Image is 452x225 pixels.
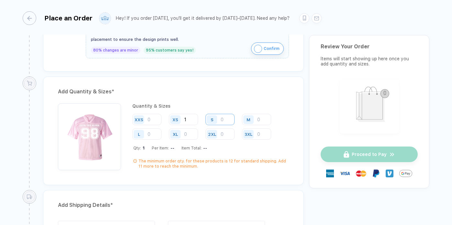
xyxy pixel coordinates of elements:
[399,167,412,180] img: GPay
[144,47,196,54] div: 95% customers say yes!
[340,168,350,179] img: visa
[132,103,289,109] div: Quantity & Sizes
[326,170,334,177] img: express
[208,132,216,136] div: 2XL
[169,146,174,150] div: --
[173,132,178,136] div: XL
[58,200,289,210] div: Add Shipping Details
[245,132,252,136] div: 3XL
[135,117,143,122] div: XXS
[61,107,118,163] img: 12316f58-b9bb-4a15-a4cc-184c00dfc7cd_nt_front_1758770495636.jpg
[202,146,207,150] div: --
[133,146,145,150] div: Qty:
[116,16,290,21] div: Hey! If you order [DATE], you'll get it delivered by [DATE]–[DATE]. Need any help?
[58,87,289,97] div: Add Quantity & Sizes
[138,159,289,169] div: The minimum order qty. for these products is 12 for standard shipping. Add 11 more to reach the m...
[172,117,178,122] div: XS
[138,132,140,136] div: L
[264,43,280,54] span: Confirm
[343,82,396,129] img: shopping_bag.png
[372,170,380,177] img: Paypal
[321,56,418,66] div: Items will start showing up here once you add quantity and sizes.
[99,13,111,24] img: user profile
[386,170,393,177] img: Venmo
[152,146,174,150] div: Per Item:
[356,168,366,179] img: master-card
[141,146,145,150] span: 1
[91,27,284,43] div: I give your art team permission to make minor changes to image quality, size, and/or placement to...
[321,43,418,50] div: Review Your Order
[251,42,284,55] button: iconConfirm
[254,45,262,53] img: icon
[182,146,207,150] div: Item Total:
[247,117,250,122] div: M
[44,14,93,22] div: Place an Order
[211,117,214,122] div: S
[91,47,140,54] div: 80% changes are minor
